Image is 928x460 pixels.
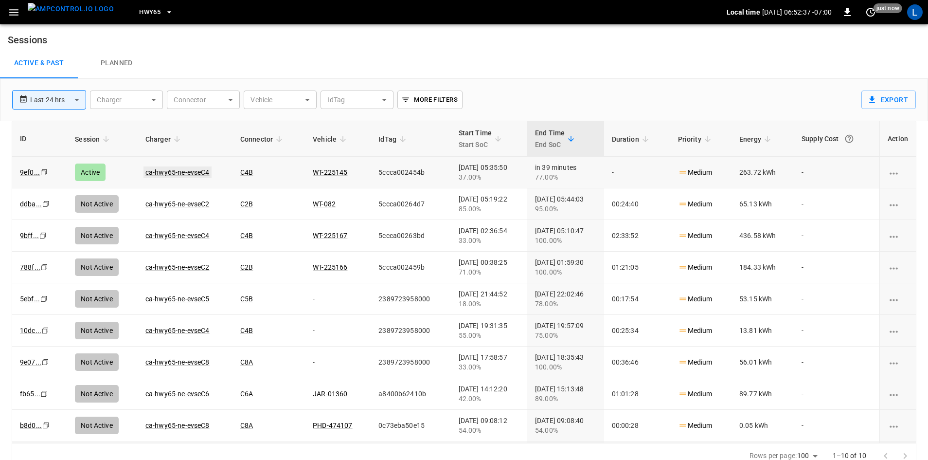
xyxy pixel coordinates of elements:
[20,263,40,271] a: 788f...
[604,410,670,442] td: 00:00:28
[535,267,596,277] div: 100.00%
[727,7,760,17] p: Local time
[459,384,519,404] div: [DATE] 14:12:20
[678,231,713,241] p: Medium
[794,347,879,378] td: -
[535,321,596,340] div: [DATE] 19:57:09
[459,267,519,277] div: 71.00%
[535,362,596,372] div: 100.00%
[604,347,670,378] td: 00:36:46
[604,378,670,410] td: 01:01:28
[732,157,794,188] td: 263.72 kWh
[459,226,519,245] div: [DATE] 02:36:54
[802,130,872,147] div: Supply Cost
[732,283,794,315] td: 53.15 kWh
[145,327,210,334] a: ca-hwy65-ne-evseC4
[20,422,42,429] a: b8d0...
[678,389,713,399] p: Medium
[40,262,50,273] div: copy
[732,347,794,378] td: 56.01 kWh
[459,236,519,245] div: 33.00%
[732,252,794,283] td: 184.33 kWh
[459,331,519,340] div: 55.00%
[305,347,371,378] td: -
[240,232,253,239] a: C4B
[313,168,347,176] a: WT-225145
[888,326,908,335] div: charging session options
[240,200,253,208] a: C2B
[39,167,49,178] div: copy
[604,157,670,188] td: -
[879,121,916,157] th: Action
[41,420,51,431] div: copy
[143,166,212,178] a: ca-hwy65-ne-evseC4
[794,252,879,283] td: -
[678,326,713,336] p: Medium
[459,416,519,435] div: [DATE] 09:08:12
[863,4,878,20] button: set refresh interval
[378,133,409,145] span: IdTag
[535,394,596,404] div: 89.00%
[145,232,210,239] a: ca-hwy65-ne-evseC4
[459,127,505,150] span: Start TimeStart SoC
[678,167,713,178] p: Medium
[732,188,794,220] td: 65.13 kWh
[75,164,106,181] div: Active
[459,127,492,150] div: Start Time
[459,299,519,309] div: 18.00%
[604,252,670,283] td: 01:21:05
[888,167,908,177] div: charging session options
[732,315,794,347] td: 13.81 kWh
[240,133,286,145] span: Connector
[20,390,40,398] a: fb65...
[240,422,253,429] a: C8A
[20,200,42,208] a: ddba...
[78,48,156,79] a: Planned
[371,347,450,378] td: 2389723958000
[371,410,450,442] td: 0c73eba50e15
[139,7,161,18] span: HWY65
[459,362,519,372] div: 33.00%
[240,390,253,398] a: C6A
[305,283,371,315] td: -
[861,91,916,109] button: Export
[678,294,713,304] p: Medium
[535,127,565,150] div: End Time
[371,188,450,220] td: 5ccca00264d7
[535,139,565,150] p: End SoC
[313,232,347,239] a: WT-225167
[145,295,210,303] a: ca-hwy65-ne-evseC5
[20,358,41,366] a: 9e07...
[30,91,86,109] div: Last 24 hrs
[535,163,596,182] div: in 39 minutes
[459,394,519,404] div: 42.00%
[678,262,713,273] p: Medium
[28,3,114,15] img: ampcontrol.io logo
[459,289,519,309] div: [DATE] 21:44:52
[678,133,714,145] span: Priority
[535,204,596,214] div: 95.00%
[75,290,119,308] div: Not Active
[371,315,450,347] td: 2389723958000
[313,422,353,429] a: PHD-474107
[459,172,519,182] div: 37.00%
[535,289,596,309] div: [DATE] 22:02:46
[12,121,67,157] th: ID
[888,294,908,304] div: charging session options
[305,315,371,347] td: -
[313,133,349,145] span: Vehicle
[612,133,652,145] span: Duration
[135,3,177,22] button: HWY65
[535,258,596,277] div: [DATE] 01:59:30
[75,417,119,434] div: Not Active
[794,157,879,188] td: -
[38,230,48,241] div: copy
[535,127,577,150] span: End TimeEnd SoC
[888,199,908,209] div: charging session options
[888,262,908,272] div: charging session options
[459,425,519,435] div: 54.00%
[535,172,596,182] div: 77.00%
[459,139,492,150] p: Start SoC
[794,410,879,442] td: -
[313,390,347,398] a: JAR-01360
